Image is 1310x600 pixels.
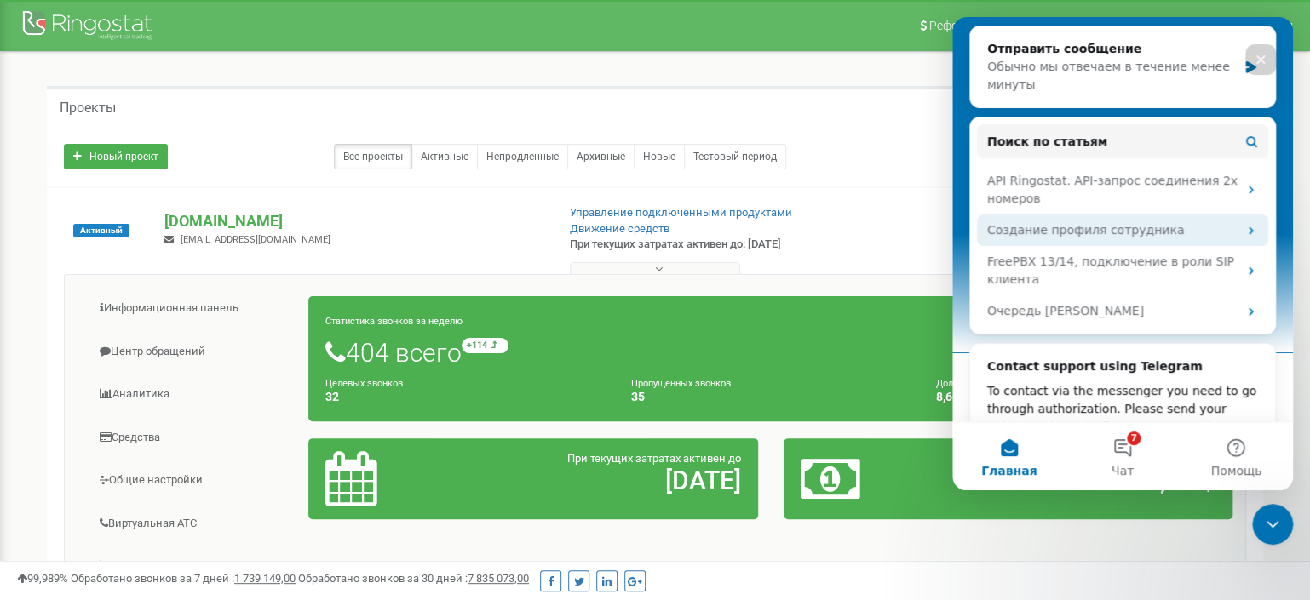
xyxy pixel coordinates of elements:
[181,234,330,245] span: [EMAIL_ADDRESS][DOMAIN_NAME]
[325,378,403,389] small: Целевых звонков
[473,466,741,494] h2: [DATE]
[78,460,309,501] a: Общие настройки
[684,144,786,169] a: Тестовый период
[78,288,309,329] a: Информационная панель
[567,144,635,169] a: Архивные
[630,378,730,389] small: Пропущенных звонков
[325,338,1215,367] h1: 404 всего
[325,391,605,403] h4: 32
[78,331,309,373] a: Центр обращений
[298,572,529,585] span: Обработано звонков за 30 дней :
[71,572,296,585] span: Обработано звонков за 7 дней :
[570,222,669,235] a: Движение средств
[234,572,296,585] u: 1 739 149,00
[64,144,168,169] a: Новый проект
[164,210,542,232] p: [DOMAIN_NAME]
[462,338,508,353] small: +114
[73,224,129,237] span: Активный
[78,546,309,587] a: Сквозная аналитика
[1252,504,1293,545] iframe: Intercom live chat
[477,144,568,169] a: Непродленные
[325,316,463,327] small: Статистика звонков за неделю
[936,391,1215,403] h4: 8,66 %
[929,19,1071,32] span: Реферальная программа
[60,100,116,116] h5: Проекты
[411,144,478,169] a: Активные
[936,378,1059,389] small: Доля пропущенных звонков
[78,417,309,459] a: Средства
[570,206,792,219] a: Управление подключенными продуктами
[630,391,910,403] h4: 35
[567,452,741,465] span: При текущих затратах активен до
[78,374,309,415] a: Аналитика
[334,144,412,169] a: Все проекты
[634,144,685,169] a: Новые
[952,17,1293,490] iframe: Intercom live chat
[947,466,1215,494] h2: 440,96 $
[468,572,529,585] u: 7 835 073,00
[570,237,847,253] p: При текущих затратах активен до: [DATE]
[78,503,309,545] a: Виртуальная АТС
[17,572,68,585] span: 99,989%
